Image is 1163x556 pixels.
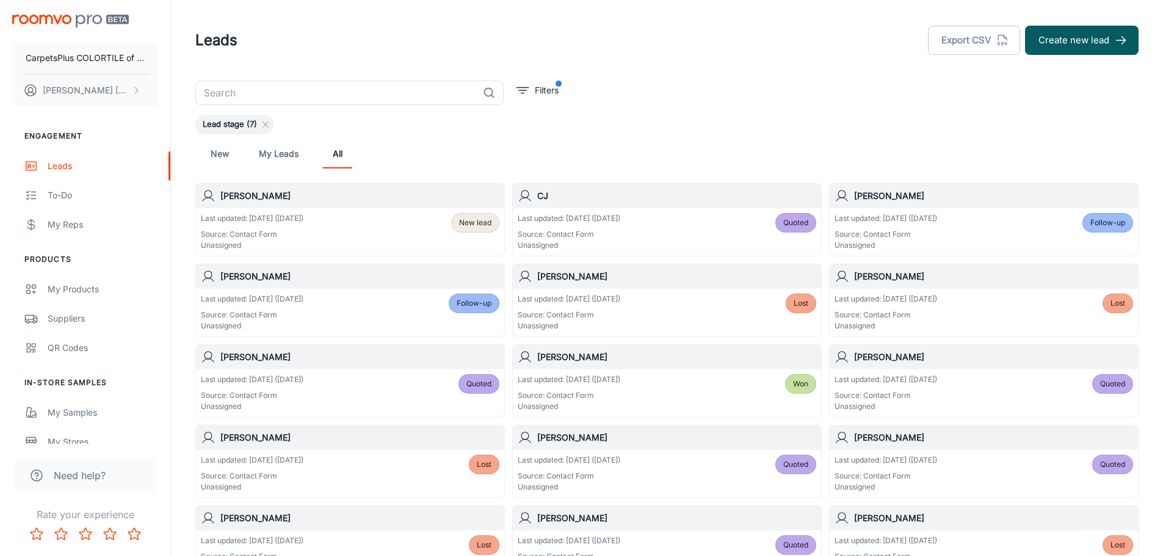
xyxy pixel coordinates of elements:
div: My Stores [48,435,158,449]
p: Source: Contact Form [835,390,937,401]
input: Search [195,81,478,105]
span: Quoted [466,378,491,389]
a: [PERSON_NAME]Last updated: [DATE] ([DATE])Source: Contact FormUnassignedNew lead [195,183,505,256]
h6: [PERSON_NAME] [854,189,1133,203]
p: Last updated: [DATE] ([DATE]) [201,213,303,224]
button: Rate 5 star [122,522,147,546]
p: Last updated: [DATE] ([DATE]) [835,455,937,466]
p: Source: Contact Form [518,390,620,401]
button: Rate 3 star [73,522,98,546]
p: Unassigned [518,482,620,493]
p: Unassigned [201,320,303,331]
button: [PERSON_NAME] [PERSON_NAME] [12,74,158,106]
button: Rate 4 star [98,522,122,546]
button: Create new lead [1025,26,1139,55]
span: Quoted [783,217,808,228]
div: My Products [48,283,158,296]
p: Last updated: [DATE] ([DATE]) [518,535,620,546]
a: [PERSON_NAME]Last updated: [DATE] ([DATE])Source: Contact FormUnassignedWon [512,344,822,417]
h6: CJ [537,189,816,203]
span: Quoted [783,540,808,551]
p: Last updated: [DATE] ([DATE]) [835,294,937,305]
span: Quoted [1100,378,1125,389]
p: Last updated: [DATE] ([DATE]) [835,535,937,546]
a: [PERSON_NAME]Last updated: [DATE] ([DATE])Source: Contact FormUnassignedFollow-up [829,183,1139,256]
h1: Leads [195,29,237,51]
p: Unassigned [835,482,937,493]
a: My Leads [259,139,299,168]
span: Need help? [54,468,106,483]
p: Filters [535,84,559,97]
p: Unassigned [201,240,303,251]
h6: [PERSON_NAME] [537,511,816,525]
div: My Reps [48,218,158,231]
p: Source: Contact Form [835,309,937,320]
span: Lost [477,540,491,551]
p: Last updated: [DATE] ([DATE]) [201,294,303,305]
p: Last updated: [DATE] ([DATE]) [518,294,620,305]
a: [PERSON_NAME]Last updated: [DATE] ([DATE])Source: Contact FormUnassignedQuoted [512,425,822,498]
button: Rate 1 star [24,522,49,546]
p: [PERSON_NAME] [PERSON_NAME] [43,84,129,97]
h6: [PERSON_NAME] [854,431,1133,444]
p: Last updated: [DATE] ([DATE]) [835,213,937,224]
a: [PERSON_NAME]Last updated: [DATE] ([DATE])Source: Contact FormUnassignedFollow-up [195,264,505,337]
div: To-do [48,189,158,202]
span: Won [793,378,808,389]
h6: [PERSON_NAME] [854,511,1133,525]
p: Source: Contact Form [518,309,620,320]
p: Source: Contact Form [518,471,620,482]
h6: [PERSON_NAME] [220,511,499,525]
button: Export CSV [928,26,1020,55]
div: QR Codes [48,341,158,355]
p: Unassigned [835,240,937,251]
p: Unassigned [835,320,937,331]
span: Quoted [1100,459,1125,470]
img: Roomvo PRO Beta [12,15,129,27]
p: Last updated: [DATE] ([DATE]) [518,213,620,224]
p: Last updated: [DATE] ([DATE]) [201,535,303,546]
p: Unassigned [201,482,303,493]
p: Last updated: [DATE] ([DATE]) [201,455,303,466]
p: Source: Contact Form [835,229,937,240]
p: Last updated: [DATE] ([DATE]) [518,455,620,466]
a: New [205,139,234,168]
h6: [PERSON_NAME] [220,270,499,283]
button: filter [513,81,562,100]
h6: [PERSON_NAME] [220,350,499,364]
a: CJLast updated: [DATE] ([DATE])Source: Contact FormUnassignedQuoted [512,183,822,256]
div: Lead stage (7) [195,115,274,134]
div: Suppliers [48,312,158,325]
a: [PERSON_NAME]Last updated: [DATE] ([DATE])Source: Contact FormUnassignedLost [829,264,1139,337]
p: Unassigned [518,320,620,331]
span: Lost [1110,540,1125,551]
p: Last updated: [DATE] ([DATE]) [518,374,620,385]
span: Lost [477,459,491,470]
a: [PERSON_NAME]Last updated: [DATE] ([DATE])Source: Contact FormUnassignedLost [195,425,505,498]
button: Rate 2 star [49,522,73,546]
a: [PERSON_NAME]Last updated: [DATE] ([DATE])Source: Contact FormUnassignedLost [512,264,822,337]
h6: [PERSON_NAME] [854,270,1133,283]
p: Source: Contact Form [201,390,303,401]
span: Follow-up [457,298,491,309]
h6: [PERSON_NAME] [854,350,1133,364]
p: Source: Contact Form [201,309,303,320]
span: Lead stage (7) [195,118,264,131]
p: Source: Contact Form [201,471,303,482]
p: Source: Contact Form [518,229,620,240]
p: Unassigned [518,240,620,251]
span: Lost [794,298,808,309]
h6: [PERSON_NAME] [220,431,499,444]
p: Source: Contact Form [201,229,303,240]
div: My Samples [48,406,158,419]
a: [PERSON_NAME]Last updated: [DATE] ([DATE])Source: Contact FormUnassignedQuoted [195,344,505,417]
a: All [323,139,352,168]
span: Lost [1110,298,1125,309]
p: Last updated: [DATE] ([DATE]) [201,374,303,385]
p: CarpetsPlus COLORTILE of Bozeman [26,51,145,65]
p: Unassigned [835,401,937,412]
p: Last updated: [DATE] ([DATE]) [835,374,937,385]
p: Unassigned [518,401,620,412]
a: [PERSON_NAME]Last updated: [DATE] ([DATE])Source: Contact FormUnassignedQuoted [829,344,1139,417]
span: Quoted [783,459,808,470]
